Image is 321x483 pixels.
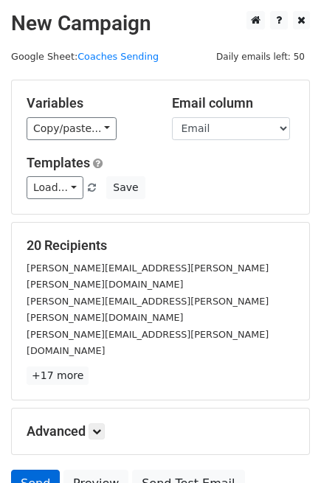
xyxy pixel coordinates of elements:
[27,263,269,291] small: [PERSON_NAME][EMAIL_ADDRESS][PERSON_NAME][PERSON_NAME][DOMAIN_NAME]
[27,329,269,357] small: [PERSON_NAME][EMAIL_ADDRESS][PERSON_NAME][DOMAIN_NAME]
[211,49,310,65] span: Daily emails left: 50
[172,95,295,111] h5: Email column
[27,366,89,385] a: +17 more
[11,11,310,36] h2: New Campaign
[77,51,159,62] a: Coaches Sending
[11,51,159,62] small: Google Sheet:
[106,176,145,199] button: Save
[27,423,294,439] h5: Advanced
[211,51,310,62] a: Daily emails left: 50
[27,95,150,111] h5: Variables
[27,296,269,324] small: [PERSON_NAME][EMAIL_ADDRESS][PERSON_NAME][PERSON_NAME][DOMAIN_NAME]
[27,237,294,254] h5: 20 Recipients
[27,176,83,199] a: Load...
[27,117,117,140] a: Copy/paste...
[27,155,90,170] a: Templates
[247,412,321,483] iframe: Chat Widget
